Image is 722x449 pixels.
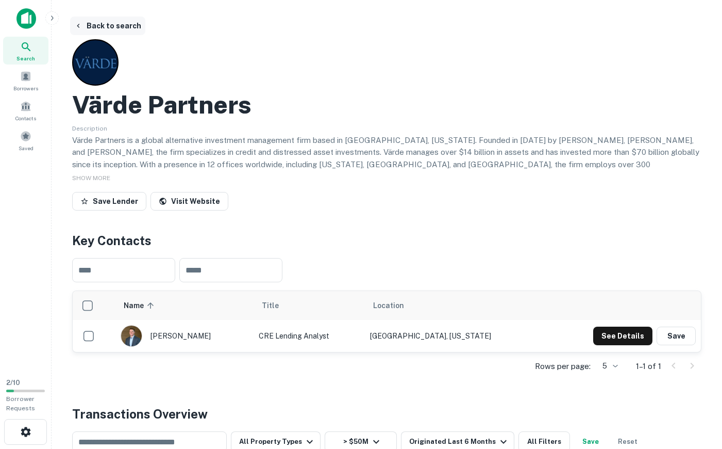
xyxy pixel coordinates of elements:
p: Rows per page: [535,360,591,373]
h4: Transactions Overview [72,405,208,423]
span: Contacts [15,114,36,122]
button: Back to search [70,17,145,35]
img: capitalize-icon.png [16,8,36,29]
a: Visit Website [150,192,228,211]
a: Saved [3,126,48,154]
button: See Details [593,327,652,345]
span: Search [16,54,35,62]
img: 1610227681872 [121,326,142,346]
p: 1–1 of 1 [636,360,661,373]
td: CRE Lending Analyst [254,320,365,352]
span: SHOW MORE [72,174,110,182]
div: [PERSON_NAME] [121,325,248,347]
h4: Key Contacts [72,231,701,250]
a: Borrowers [3,67,48,94]
a: Contacts [3,97,48,124]
span: 2 / 10 [6,379,20,387]
td: [GEOGRAPHIC_DATA], [US_STATE] [365,320,546,352]
th: Location [365,291,546,320]
th: Name [115,291,254,320]
span: Location [373,299,404,312]
a: Search [3,37,48,65]
span: Saved [19,144,33,152]
button: Save Lender [72,192,146,211]
h2: Värde Partners [72,90,251,120]
div: scrollable content [73,291,701,352]
span: Borrower Requests [6,395,35,412]
p: Värde Partners is a global alternative investment management firm based in [GEOGRAPHIC_DATA], [US... [72,134,701,207]
iframe: Chat Widget [670,366,722,416]
div: 5 [595,359,619,374]
span: Borrowers [13,84,38,92]
span: Name [124,299,157,312]
span: Description [72,125,107,132]
th: Title [254,291,365,320]
div: Originated Last 6 Months [409,436,510,448]
button: Save [657,327,696,345]
span: Title [262,299,292,312]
